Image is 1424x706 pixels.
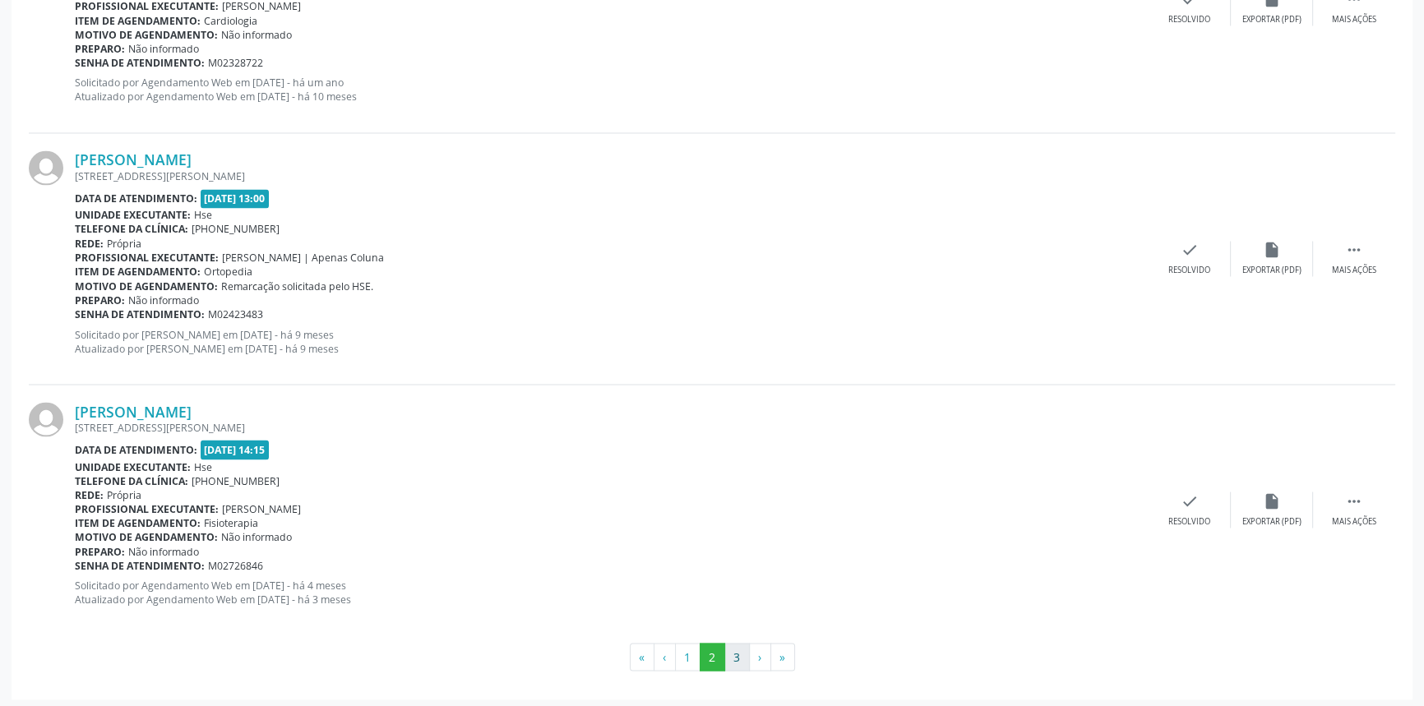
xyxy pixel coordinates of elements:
[75,208,191,222] b: Unidade executante:
[221,529,292,543] span: Não informado
[1168,515,1210,527] div: Resolvido
[128,293,199,307] span: Não informado
[75,544,125,558] b: Preparo:
[29,643,1395,671] ul: Pagination
[208,558,263,572] span: M02726846
[208,307,263,321] span: M02423483
[75,14,201,28] b: Item de agendamento:
[770,643,795,671] button: Go to last page
[75,442,197,456] b: Data de atendimento:
[29,150,63,185] img: img
[194,208,212,222] span: Hse
[221,279,373,293] span: Remarcação solicitada pelo HSE.
[75,150,192,168] a: [PERSON_NAME]
[29,402,63,436] img: img
[1242,515,1301,527] div: Exportar (PDF)
[75,487,104,501] b: Rede:
[204,14,257,28] span: Cardiologia
[1168,14,1210,25] div: Resolvido
[75,191,197,205] b: Data de atendimento:
[75,237,104,251] b: Rede:
[204,515,258,529] span: Fisioterapia
[128,544,199,558] span: Não informado
[75,169,1149,183] div: [STREET_ADDRESS][PERSON_NAME]
[1168,265,1210,276] div: Resolvido
[222,501,301,515] span: [PERSON_NAME]
[107,487,141,501] span: Própria
[201,189,270,208] span: [DATE] 13:00
[128,42,199,56] span: Não informado
[75,293,125,307] b: Preparo:
[75,515,201,529] b: Item de agendamento:
[75,42,125,56] b: Preparo:
[75,578,1149,606] p: Solicitado por Agendamento Web em [DATE] - há 4 meses Atualizado por Agendamento Web em [DATE] - ...
[75,473,188,487] b: Telefone da clínica:
[1181,241,1199,259] i: check
[75,76,1149,104] p: Solicitado por Agendamento Web em [DATE] - há um ano Atualizado por Agendamento Web em [DATE] - h...
[75,251,219,265] b: Profissional executante:
[75,265,201,279] b: Item de agendamento:
[204,265,252,279] span: Ortopedia
[1332,14,1376,25] div: Mais ações
[75,56,205,70] b: Senha de atendimento:
[1181,491,1199,510] i: check
[194,459,212,473] span: Hse
[222,251,384,265] span: [PERSON_NAME] | Apenas Coluna
[201,440,270,459] span: [DATE] 14:15
[675,643,700,671] button: Go to page 1
[75,402,192,420] a: [PERSON_NAME]
[75,222,188,236] b: Telefone da clínica:
[1345,491,1363,510] i: 
[1263,491,1281,510] i: insert_drive_file
[192,473,280,487] span: [PHONE_NUMBER]
[208,56,263,70] span: M02328722
[1242,265,1301,276] div: Exportar (PDF)
[724,643,750,671] button: Go to page 3
[107,237,141,251] span: Própria
[630,643,654,671] button: Go to first page
[75,327,1149,355] p: Solicitado por [PERSON_NAME] em [DATE] - há 9 meses Atualizado por [PERSON_NAME] em [DATE] - há 9...
[75,529,218,543] b: Motivo de agendamento:
[75,307,205,321] b: Senha de atendimento:
[654,643,676,671] button: Go to previous page
[749,643,771,671] button: Go to next page
[75,558,205,572] b: Senha de atendimento:
[75,279,218,293] b: Motivo de agendamento:
[75,459,191,473] b: Unidade executante:
[75,420,1149,434] div: [STREET_ADDRESS][PERSON_NAME]
[192,222,280,236] span: [PHONE_NUMBER]
[221,28,292,42] span: Não informado
[1332,515,1376,527] div: Mais ações
[1242,14,1301,25] div: Exportar (PDF)
[75,501,219,515] b: Profissional executante:
[1332,265,1376,276] div: Mais ações
[700,643,725,671] button: Go to page 2
[75,28,218,42] b: Motivo de agendamento:
[1345,241,1363,259] i: 
[1263,241,1281,259] i: insert_drive_file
